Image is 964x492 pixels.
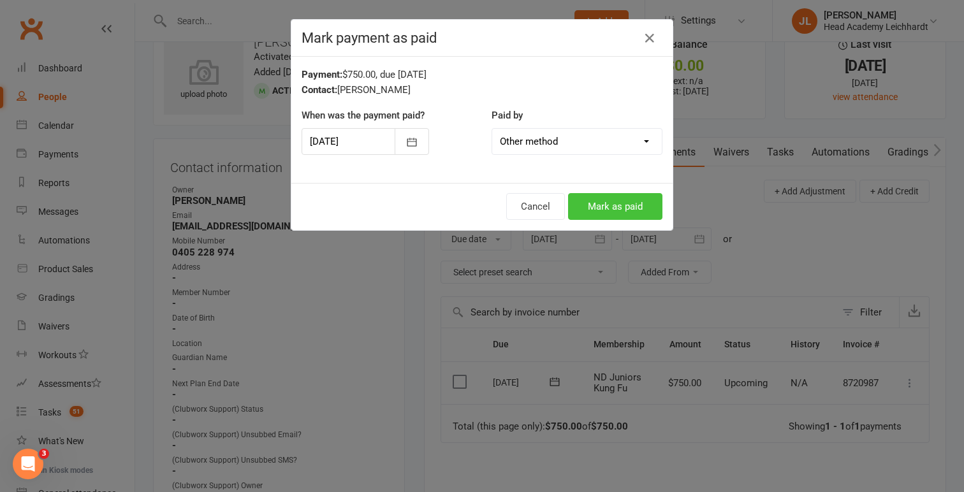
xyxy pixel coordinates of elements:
h4: Mark payment as paid [302,30,662,46]
div: [PERSON_NAME] [302,82,662,98]
iframe: Intercom live chat [13,449,43,479]
span: 3 [39,449,49,459]
button: Close [639,28,660,48]
strong: Contact: [302,84,337,96]
button: Cancel [506,193,565,220]
label: When was the payment paid? [302,108,425,123]
button: Mark as paid [568,193,662,220]
strong: Payment: [302,69,342,80]
div: $750.00, due [DATE] [302,67,662,82]
label: Paid by [492,108,523,123]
